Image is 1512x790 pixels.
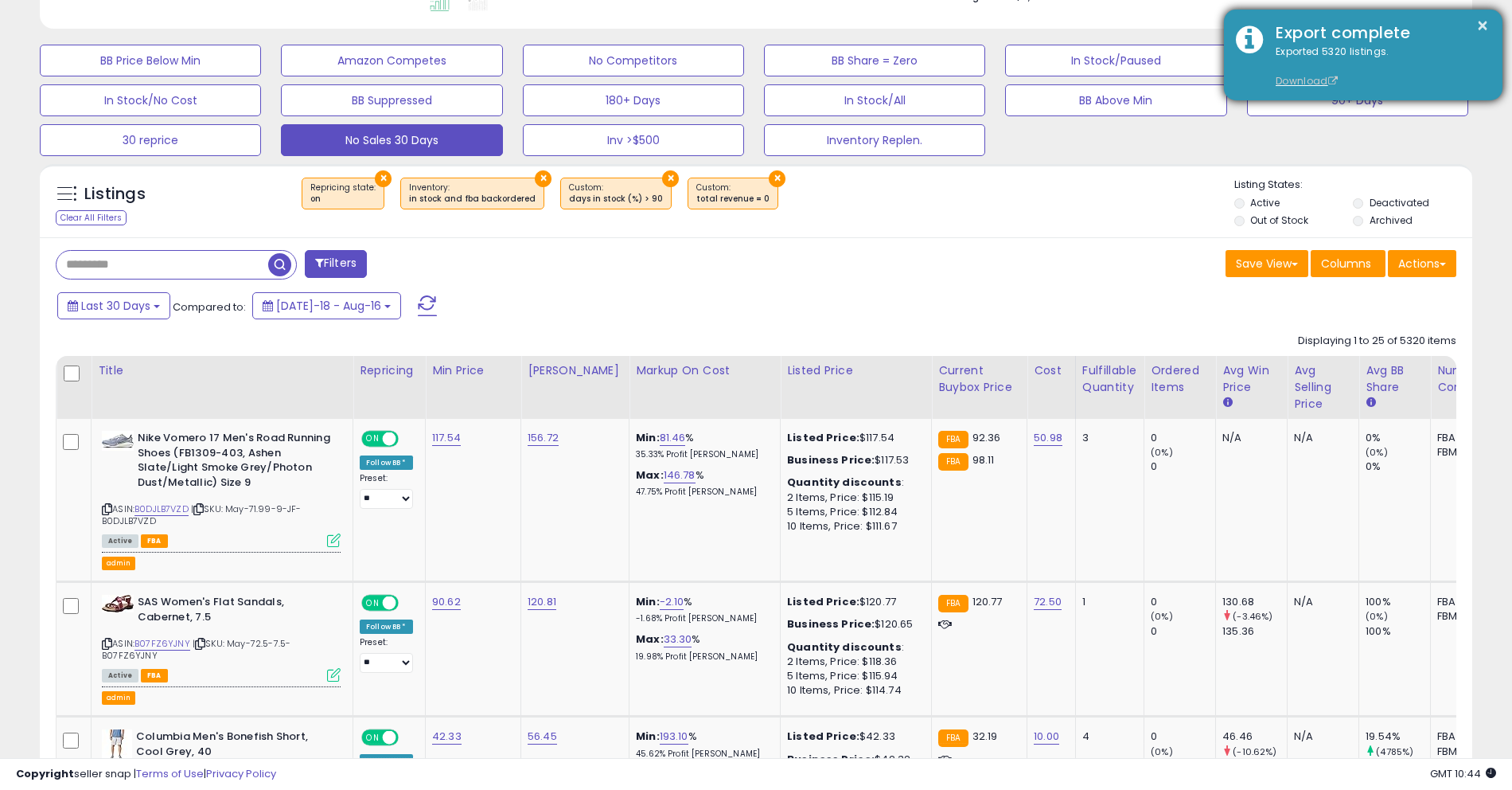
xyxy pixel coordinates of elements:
div: Title [98,362,346,379]
div: Avg Win Price [1222,362,1280,396]
label: Deactivated [1370,196,1429,209]
div: Cost [1034,362,1069,379]
div: 0% [1366,460,1430,474]
div: Follow BB * [360,456,413,470]
span: OFF [396,731,422,745]
button: × [535,170,551,187]
div: $117.53 [787,453,919,467]
button: Inv >$500 [523,124,744,156]
div: 19.54% [1366,729,1430,744]
div: FBA: 4 [1437,729,1490,744]
div: 5 Items, Price: $115.94 [787,669,919,683]
div: 0 [1151,460,1215,474]
span: All listings currently available for purchase on Amazon [102,534,138,548]
div: Min Price [432,362,514,379]
b: Max: [636,632,664,647]
a: 156.72 [528,430,559,446]
div: [PERSON_NAME] [528,362,622,379]
div: : [787,475,919,490]
h5: Listings [84,183,146,205]
button: Save View [1226,250,1308,277]
div: Displaying 1 to 25 of 5320 items [1298,334,1456,349]
div: Ordered Items [1151,362,1209,396]
button: BB Price Below Min [40,45,261,76]
button: Last 30 Days [57,292,170,319]
label: Active [1250,196,1280,209]
div: Avg Selling Price [1294,362,1352,413]
span: 92.36 [972,430,1001,445]
div: 3 [1082,431,1132,445]
span: FBA [141,534,168,548]
small: FBA [938,595,968,612]
div: Preset: [360,637,413,673]
a: B07FZ6YJNY [134,637,190,651]
a: 90.62 [432,594,461,610]
div: 100% [1366,595,1430,609]
button: admin [102,557,135,570]
label: Out of Stock [1250,213,1308,227]
div: 0 [1151,431,1215,445]
span: 32.19 [972,729,998,744]
b: Listed Price: [787,594,859,609]
b: Min: [636,594,660,609]
strong: Copyright [16,766,74,781]
span: FBA [141,669,168,682]
div: $42.33 [787,729,919,744]
b: Columbia Men's Bonefish Short, Cool Grey, 40 [136,729,329,763]
small: (0%) [1366,610,1388,623]
div: 10 Items, Price: $114.74 [787,683,919,698]
img: 419v3aMH4VL._SL40_.jpg [102,595,134,612]
div: $120.77 [787,595,919,609]
a: 50.98 [1034,430,1062,446]
a: 33.30 [664,632,692,647]
div: 4 [1082,729,1132,744]
button: [DATE]-18 - Aug-16 [252,292,401,319]
small: (-3.46%) [1233,610,1272,623]
span: Inventory : [409,182,536,205]
div: ASIN: [102,431,341,546]
div: % [636,632,768,662]
span: 2025-09-16 10:44 GMT [1430,766,1496,781]
a: 56.45 [528,729,557,745]
button: × [662,170,679,187]
b: Listed Price: [787,729,859,744]
span: Columns [1321,256,1371,272]
span: Compared to: [173,299,246,315]
span: ON [363,596,383,610]
div: FBA: 0 [1437,595,1490,609]
a: 117.54 [432,430,461,446]
button: In Stock/Paused [1005,45,1226,76]
div: Fulfillable Quantity [1082,362,1137,396]
div: Export complete [1264,22,1491,45]
th: The percentage added to the cost of goods (COGS) that forms the calculator for Min & Max prices. [629,356,781,419]
a: Download [1276,74,1338,88]
span: 120.77 [972,594,1003,609]
p: 47.75% Profit [PERSON_NAME] [636,487,768,498]
b: Nike Vomero 17 Men's Road Running Shoes (FB1309-403, Ashen Slate/Light Smoke Grey/Photon Dust/Met... [138,431,331,494]
button: Columns [1311,250,1385,277]
div: on [310,194,376,205]
div: 100% [1366,624,1430,639]
div: ASIN: [102,595,341,680]
small: (0%) [1151,446,1173,459]
button: × [375,170,392,187]
small: Avg Win Price. [1222,396,1232,410]
div: Avg BB Share [1366,362,1424,396]
div: N/A [1294,595,1346,609]
div: seller snap | | [16,767,276,782]
div: 1 [1082,595,1132,609]
button: No Competitors [523,45,744,76]
b: Listed Price: [787,430,859,445]
button: BB Share = Zero [764,45,985,76]
p: Listing States: [1234,178,1472,193]
span: [DATE]-18 - Aug-16 [276,298,381,314]
p: 35.33% Profit [PERSON_NAME] [636,449,768,460]
button: BB Suppressed [281,84,502,116]
b: Quantity discounts [787,475,902,490]
span: | SKU: May-72.5-7.5-B07FZ6YJNY [102,637,290,661]
small: FBA [938,453,968,471]
p: -1.68% Profit [PERSON_NAME] [636,613,768,624]
div: : [787,640,919,655]
div: 130.68 [1222,595,1287,609]
a: 10.00 [1034,729,1059,745]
